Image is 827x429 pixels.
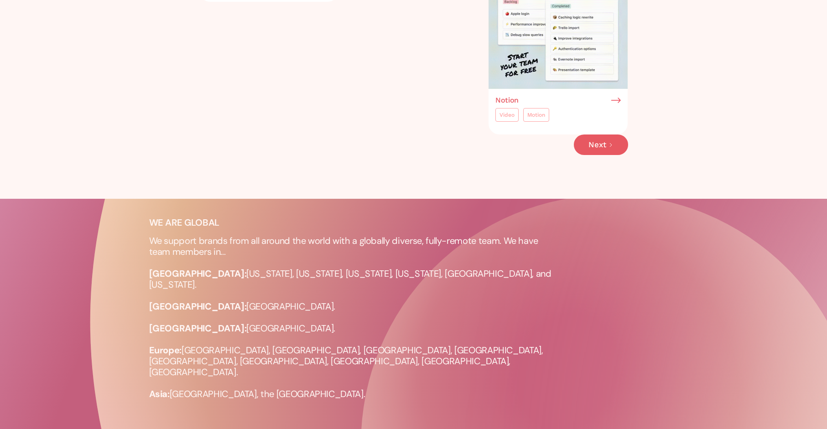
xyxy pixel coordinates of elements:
strong: [GEOGRAPHIC_DATA]: [149,300,247,312]
div: List [199,134,628,155]
p: WE ARE GLOBAL [149,217,341,228]
strong: Asia: [149,388,170,400]
strong: [GEOGRAPHIC_DATA]: [149,268,247,279]
strong: Europe: [149,344,182,356]
div: Motion [527,110,545,119]
a: Motion [523,108,549,122]
p: We support brands from all around the world with a globally diverse, fully-remote team. We have t... [149,235,560,399]
a: Video [495,108,519,122]
a: Notion [495,96,621,104]
div: Next [588,141,606,149]
h3: Notion [495,96,519,104]
a: Next Page [574,134,628,155]
strong: [GEOGRAPHIC_DATA]: [149,322,247,334]
div: Video [499,110,515,119]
